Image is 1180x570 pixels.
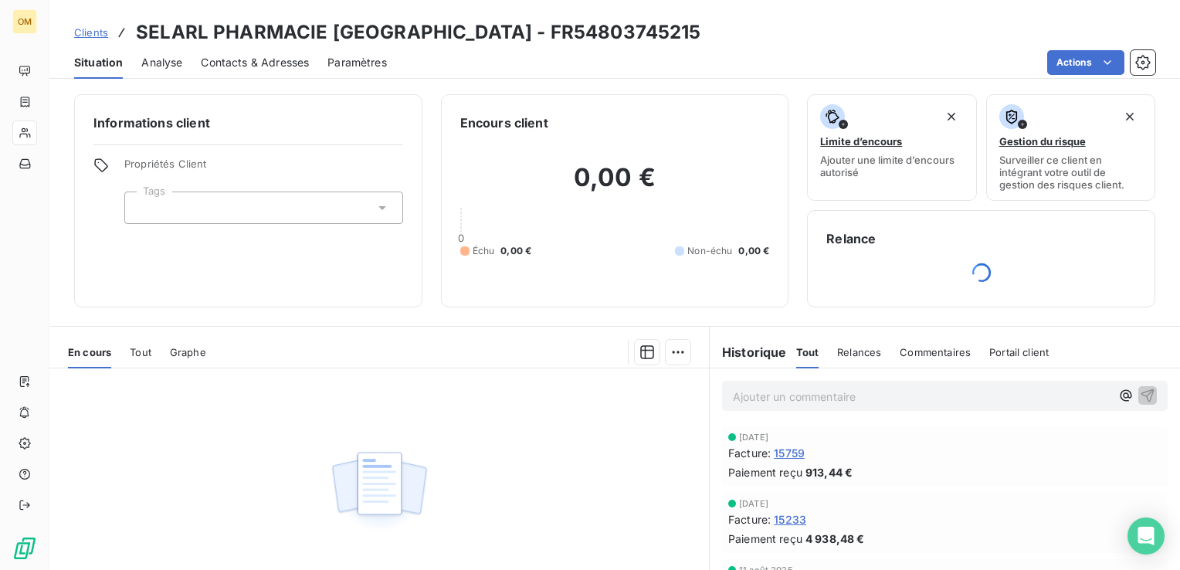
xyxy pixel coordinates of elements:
[330,443,429,539] img: Empty state
[74,26,108,39] span: Clients
[989,346,1049,358] span: Portail client
[130,346,151,358] span: Tout
[999,135,1086,148] span: Gestion du risque
[900,346,971,358] span: Commentaires
[1047,50,1124,75] button: Actions
[137,201,150,215] input: Ajouter une valeur
[12,9,37,34] div: OM
[141,55,182,70] span: Analyse
[460,162,770,209] h2: 0,00 €
[74,55,123,70] span: Situation
[12,536,37,561] img: Logo LeanPay
[201,55,309,70] span: Contacts & Adresses
[738,244,769,258] span: 0,00 €
[820,135,902,148] span: Limite d’encours
[820,154,963,178] span: Ajouter une limite d’encours autorisé
[687,244,732,258] span: Non-échu
[807,94,976,201] button: Limite d’encoursAjouter une limite d’encours autorisé
[805,531,865,547] span: 4 938,48 €
[327,55,387,70] span: Paramètres
[986,94,1155,201] button: Gestion du risqueSurveiller ce client en intégrant votre outil de gestion des risques client.
[124,158,403,179] span: Propriétés Client
[837,346,881,358] span: Relances
[136,19,701,46] h3: SELARL PHARMACIE [GEOGRAPHIC_DATA] - FR54803745215
[710,343,787,361] h6: Historique
[728,445,771,461] span: Facture :
[774,445,805,461] span: 15759
[460,114,548,132] h6: Encours client
[728,531,802,547] span: Paiement reçu
[74,25,108,40] a: Clients
[473,244,495,258] span: Échu
[170,346,206,358] span: Graphe
[774,511,806,528] span: 15233
[999,154,1142,191] span: Surveiller ce client en intégrant votre outil de gestion des risques client.
[728,511,771,528] span: Facture :
[739,433,768,442] span: [DATE]
[500,244,531,258] span: 0,00 €
[826,229,1136,248] h6: Relance
[805,464,853,480] span: 913,44 €
[458,232,464,244] span: 0
[739,499,768,508] span: [DATE]
[68,346,111,358] span: En cours
[93,114,403,132] h6: Informations client
[796,346,819,358] span: Tout
[728,464,802,480] span: Paiement reçu
[1127,517,1165,555] div: Open Intercom Messenger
